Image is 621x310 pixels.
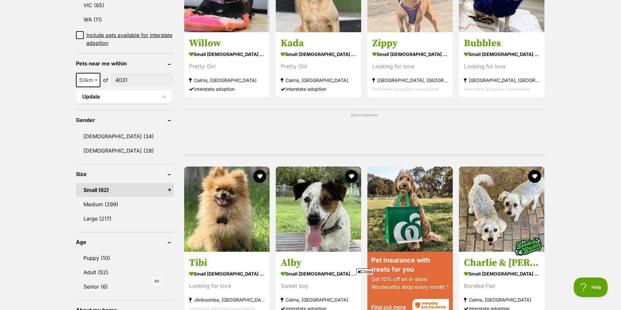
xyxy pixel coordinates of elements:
strong: small [DEMOGRAPHIC_DATA] Dog [281,269,356,278]
h3: Bubbles [464,37,540,49]
span: Interstate adoption unavailable [372,86,438,92]
div: Pretty Girl [189,62,265,71]
button: favourite [345,170,358,183]
strong: [GEOGRAPHIC_DATA], [GEOGRAPHIC_DATA] [372,76,448,85]
strong: small [DEMOGRAPHIC_DATA] Dog [464,49,540,59]
span: 50km [76,73,100,87]
div: Looking for love [464,62,540,71]
button: favourite [253,170,266,183]
strong: Cairns, [GEOGRAPHIC_DATA] [281,76,356,85]
a: [DEMOGRAPHIC_DATA] (34) [76,129,174,143]
strong: small [DEMOGRAPHIC_DATA] Dog [189,49,265,59]
div: Interstate adoption [189,85,265,93]
div: Looking for love [372,62,448,71]
strong: small [DEMOGRAPHIC_DATA] Dog [372,49,448,59]
h3: Zippy [372,37,448,49]
a: Willow small [DEMOGRAPHIC_DATA] Dog Pretty Girl Cairns, [GEOGRAPHIC_DATA] Interstate adoption [184,32,270,98]
div: Advertisement [184,109,545,156]
div: Pretty Girl [281,62,356,71]
img: Alby - Jack Russell Terrier Dog [276,167,361,252]
img: bonded besties [512,230,545,263]
img: Tibi - Pomeranian Dog [184,167,270,252]
a: Small (62) [76,183,174,197]
span: 50km [77,75,100,85]
header: Gender [76,117,174,123]
div: Interstate adoption [281,85,356,93]
span: Interstate adoption unavailable [464,86,530,92]
h3: Kada [281,37,356,49]
img: Charlie & Isa - Maltese Dog [459,167,544,252]
a: Include pets available for interstate adoption [76,31,174,47]
button: Update [76,90,172,103]
strong: [GEOGRAPHIC_DATA], [GEOGRAPHIC_DATA] [464,76,540,85]
span: AD [153,277,161,285]
button: favourite [528,170,541,183]
span: Include pets available for interstate adoption [86,31,174,47]
a: WA (11) [76,13,174,26]
h3: Charlie & [PERSON_NAME] [464,256,540,269]
strong: Cairns, [GEOGRAPHIC_DATA] [464,295,540,304]
h3: Alby [281,256,356,269]
strong: Cairns, [GEOGRAPHIC_DATA] [189,76,265,85]
strong: small [DEMOGRAPHIC_DATA] Dog [189,269,265,278]
iframe: Advertisement [153,277,469,307]
a: Large (217) [76,212,174,225]
h3: Willow [189,37,265,49]
a: Medium (299) [76,197,174,211]
header: Pets near me within [76,61,174,66]
a: Kada small [DEMOGRAPHIC_DATA] Dog Pretty Girl Cairns, [GEOGRAPHIC_DATA] Interstate adoption [276,32,361,98]
strong: small [DEMOGRAPHIC_DATA] Dog [281,49,356,59]
div: Bonded Pair [464,281,540,290]
strong: small [DEMOGRAPHIC_DATA] Dog [464,269,540,278]
a: [DEMOGRAPHIC_DATA] (28) [76,144,174,157]
a: Adult (52) [76,265,174,279]
input: postcode [111,74,174,86]
h3: Tibi [189,256,265,269]
a: Puppy (10) [76,251,174,265]
a: Zippy small [DEMOGRAPHIC_DATA] Dog Looking for love [GEOGRAPHIC_DATA], [GEOGRAPHIC_DATA] Intersta... [367,32,453,98]
a: Senior (6) [76,280,174,293]
header: Size [76,171,174,177]
span: of [103,76,108,84]
a: Bubbles small [DEMOGRAPHIC_DATA] Dog Looking for love [GEOGRAPHIC_DATA], [GEOGRAPHIC_DATA] Inters... [459,32,544,98]
header: Age [76,239,174,245]
iframe: Help Scout Beacon - Open [574,277,608,297]
span: Close [356,268,374,275]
